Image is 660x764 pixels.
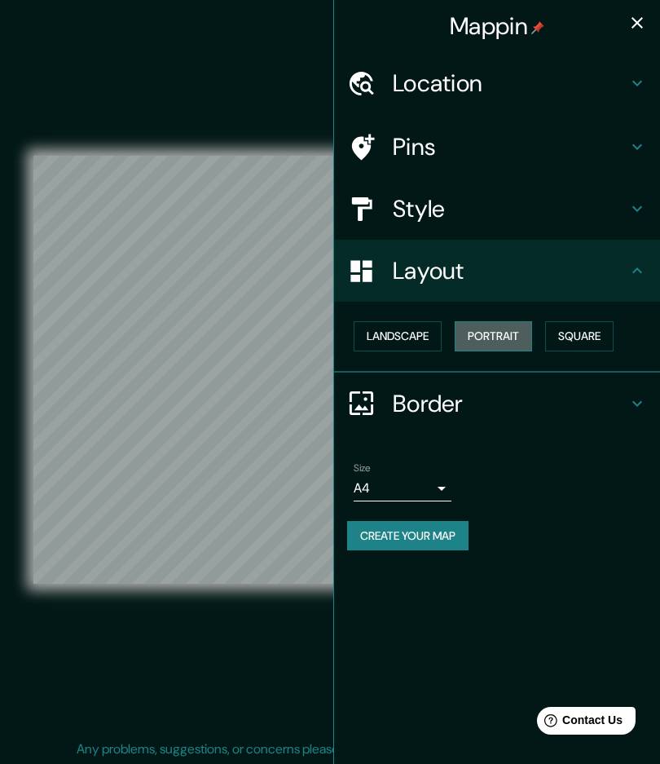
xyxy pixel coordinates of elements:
[450,11,544,41] h4: Mappin
[515,700,642,746] iframe: Help widget launcher
[33,156,639,584] canvas: Map
[354,321,442,351] button: Landscape
[334,52,660,114] div: Location
[545,321,614,351] button: Square
[334,116,660,178] div: Pins
[393,256,627,285] h4: Layout
[393,68,627,98] h4: Location
[393,194,627,223] h4: Style
[334,240,660,302] div: Layout
[455,321,532,351] button: Portrait
[354,461,371,475] label: Size
[334,178,660,240] div: Style
[354,475,451,501] div: A4
[393,389,627,418] h4: Border
[531,21,544,34] img: pin-icon.png
[77,740,578,759] p: Any problems, suggestions, or concerns please email .
[393,132,627,161] h4: Pins
[347,521,469,551] button: Create your map
[334,373,660,435] div: Border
